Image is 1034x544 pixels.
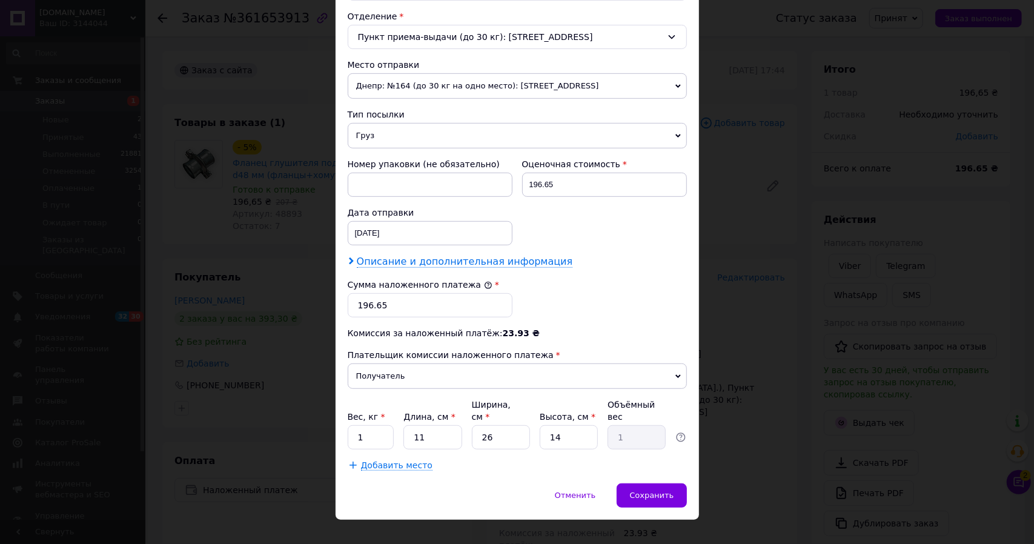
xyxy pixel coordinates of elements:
label: Длина, см [403,412,455,422]
div: Комиссия за наложенный платёж: [348,327,687,339]
div: Номер упаковки (не обязательно) [348,158,512,170]
div: Дата отправки [348,207,512,219]
label: Ширина, см [472,400,511,422]
div: Оценочная стоимость [522,158,687,170]
span: Тип посылки [348,110,405,119]
span: Место отправки [348,60,420,70]
label: Вес, кг [348,412,385,422]
div: Объёмный вес [608,399,666,423]
span: 23.93 ₴ [503,328,540,338]
label: Высота, см [540,412,595,422]
span: Отменить [555,491,596,500]
span: Сохранить [629,491,674,500]
span: Плательщик комиссии наложенного платежа [348,350,554,360]
span: Описание и дополнительная информация [357,256,573,268]
span: Днепр: №164 (до 30 кг на одно место): [STREET_ADDRESS] [348,73,687,99]
span: Груз [348,123,687,148]
span: Добавить место [361,460,433,471]
label: Сумма наложенного платежа [348,280,492,290]
div: Пункт приема-выдачи (до 30 кг): [STREET_ADDRESS] [348,25,687,49]
span: Получатель [348,363,687,389]
div: Отделение [348,10,687,22]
